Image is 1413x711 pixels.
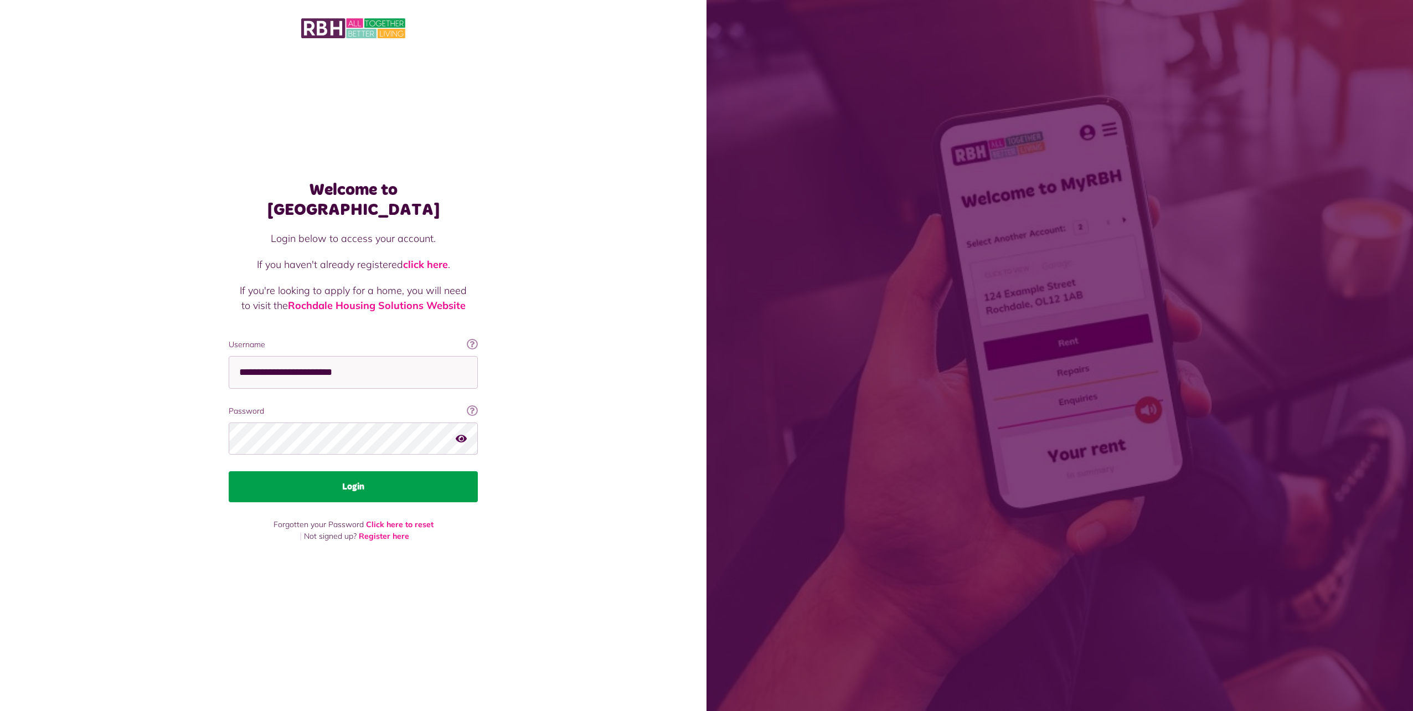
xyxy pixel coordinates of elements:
a: Rochdale Housing Solutions Website [288,299,466,312]
label: Password [229,405,478,417]
a: click here [403,258,448,271]
label: Username [229,339,478,351]
a: Register here [359,531,409,541]
span: Forgotten your Password [274,519,364,529]
span: Not signed up? [304,531,357,541]
p: Login below to access your account. [240,231,467,246]
a: Click here to reset [366,519,434,529]
h1: Welcome to [GEOGRAPHIC_DATA] [229,180,478,220]
p: If you haven't already registered . [240,257,467,272]
p: If you're looking to apply for a home, you will need to visit the [240,283,467,313]
button: Login [229,471,478,502]
img: MyRBH [301,17,405,40]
